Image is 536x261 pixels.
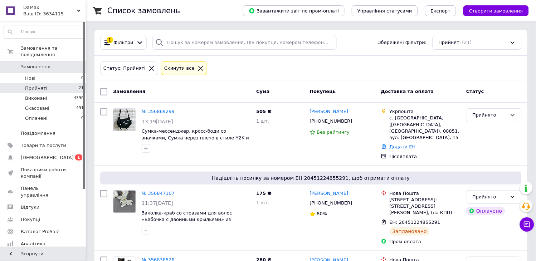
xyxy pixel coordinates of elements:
span: DaMax [23,4,77,11]
span: Cума [256,89,269,94]
input: Пошук за номером замовлення, ПІБ покупця, номером телефону, Email, номером накладної [152,36,337,50]
a: Фото товару [113,190,136,213]
div: Статус: Прийняті [102,65,147,72]
span: Завантажити звіт по пром-оплаті [249,8,339,14]
span: Управління статусами [357,8,412,14]
div: Оплачено [466,207,505,215]
span: Без рейтингу [317,129,350,135]
h1: Список замовлень [107,6,180,15]
a: Фото товару [113,108,136,131]
button: Чат з покупцем [520,217,534,232]
span: Показники роботи компанії [21,167,66,179]
span: Покупці [21,216,40,223]
span: Фільтри [114,39,133,46]
input: Пошук [4,25,84,38]
span: Товари та послуги [21,142,66,149]
span: 1 шт. [256,200,269,205]
button: Створити замовлення [463,5,529,16]
div: Заплановано [390,227,430,236]
img: Фото товару [113,109,136,131]
span: [DEMOGRAPHIC_DATA] [21,154,74,161]
span: Відгуки [21,204,39,211]
div: Прийнято [472,193,507,201]
div: [STREET_ADDRESS]: [STREET_ADDRESS][PERSON_NAME], (на КПП) [390,197,461,216]
span: [PHONE_NUMBER] [310,200,352,206]
span: Експорт [431,8,451,14]
span: [PHONE_NUMBER] [310,118,352,124]
span: Виконані [25,95,47,102]
div: Нова Пошта [390,190,461,197]
a: [PERSON_NAME] [310,190,349,197]
span: Скасовані [25,105,49,112]
a: Додати ЕН [390,144,416,149]
span: Нові [25,75,35,82]
div: Cкинути все [163,65,196,72]
span: Доставка та оплата [381,89,434,94]
span: Прийняті [25,85,47,92]
span: 4390 [74,95,84,102]
div: с. [GEOGRAPHIC_DATA] ([GEOGRAPHIC_DATA], [GEOGRAPHIC_DATA]), 08851, вул. [GEOGRAPHIC_DATA], 15 [390,115,461,141]
a: № 356869299 [142,109,175,114]
span: 0 [81,75,84,82]
span: Замовлення [113,89,145,94]
button: Управління статусами [352,5,418,16]
span: Покупець [310,89,336,94]
span: Замовлення та повідомлення [21,45,86,58]
span: Прийняті [439,39,461,46]
span: 1 [75,154,82,161]
div: Прийнято [472,112,507,119]
a: Заколка-краб со стразами для волос «Бабочка с двойными крыльями» из французского пластика, 6 × 6,... [142,210,245,229]
span: 21 [79,85,84,92]
button: Експорт [425,5,457,16]
span: (21) [462,40,472,45]
span: 491 [76,105,84,112]
div: Післяплата [390,153,461,160]
div: 1 [107,37,113,43]
span: Повідомлення [21,130,55,137]
a: № 356847107 [142,191,175,196]
span: Панель управління [21,185,66,198]
span: Оплачені [25,115,48,122]
span: 13:19[DATE] [142,119,173,124]
span: Аналітика [21,241,45,247]
div: Ваш ID: 3634115 [23,11,86,17]
span: 1 шт. [256,118,269,124]
span: 0 [81,115,84,122]
span: 11:37[DATE] [142,200,173,206]
span: Статус [466,89,484,94]
a: Створити замовлення [456,8,529,13]
span: Створити замовлення [469,8,523,14]
span: 505 ₴ [256,109,272,114]
img: Фото товару [113,191,136,213]
span: Замовлення [21,64,50,70]
a: [PERSON_NAME] [310,108,349,115]
div: Укрпошта [390,108,461,115]
a: Сумка-мессенджер, кросс-боди со значками, Сумка через плечо в стиле Y2K и Harajuku 30х25х10 см Че... [142,128,249,147]
span: Каталог ProSale [21,228,59,235]
span: ЕН: 20451224855291 [390,220,440,225]
div: Пром-оплата [390,238,461,245]
span: 175 ₴ [256,191,272,196]
button: Завантажити звіт по пром-оплаті [243,5,345,16]
span: Надішліть посилку за номером ЕН 20451224855291, щоб отримати оплату [103,174,519,182]
span: Збережені фільтри: [378,39,427,46]
span: 80% [317,211,327,216]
